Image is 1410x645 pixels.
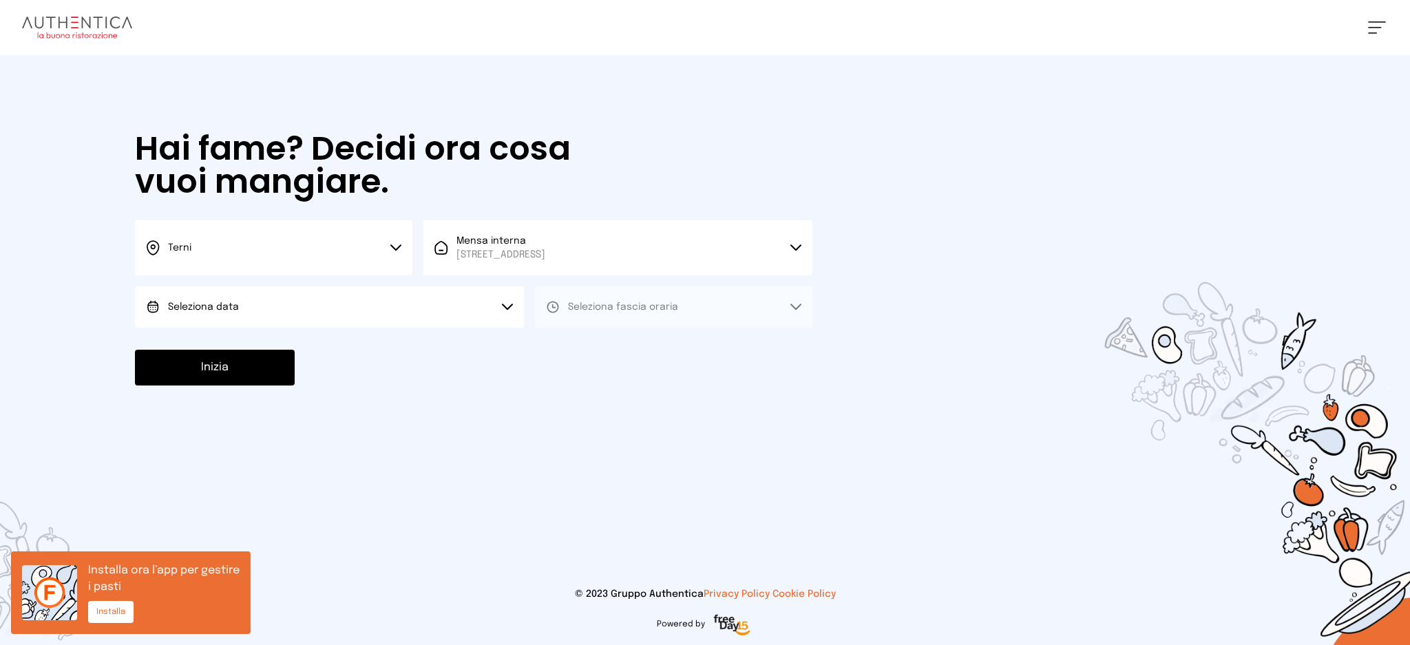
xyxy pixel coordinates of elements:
[535,286,812,328] button: Seleziona fascia oraria
[168,302,239,312] span: Seleziona data
[22,565,77,620] img: icon.6af0c3e.png
[135,132,643,198] h1: Hai fame? Decidi ora cosa vuoi mangiare.
[456,234,545,262] span: Mensa interna
[22,587,1388,601] p: © 2023 Gruppo Authentica
[711,612,754,639] img: logo-freeday.3e08031.png
[423,220,812,275] button: Mensa interna[STREET_ADDRESS]
[456,248,545,262] span: [STREET_ADDRESS]
[135,286,524,328] button: Seleziona data
[1024,203,1410,645] img: sticker-selezione-mensa.70a28f7.png
[568,302,678,312] span: Seleziona fascia oraria
[168,243,191,253] span: Terni
[657,619,705,630] span: Powered by
[704,589,770,599] a: Privacy Policy
[88,601,134,623] button: Installa
[135,220,412,275] button: Terni
[22,17,132,39] img: logo.8f33a47.png
[772,589,836,599] a: Cookie Policy
[88,562,240,595] p: Installa ora l’app per gestire i pasti
[135,350,295,385] button: Inizia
